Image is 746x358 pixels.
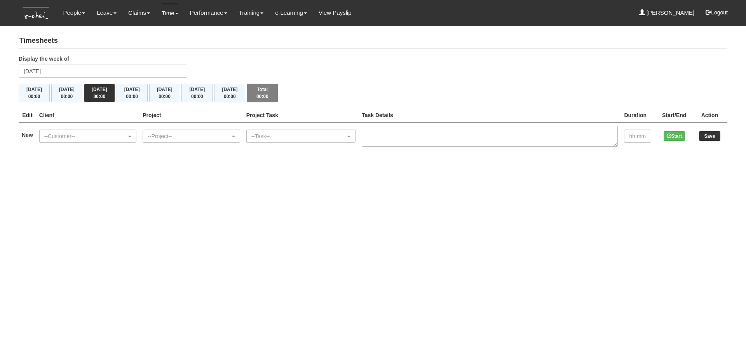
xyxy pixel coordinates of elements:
[84,84,115,102] button: [DATE]00:00
[692,108,727,123] th: Action
[19,84,727,102] div: Timesheet Week Summary
[181,84,213,102] button: [DATE]00:00
[657,108,692,123] th: Start/End
[93,94,105,99] span: 00:00
[149,84,180,102] button: [DATE]00:00
[143,130,240,143] button: --Project--
[664,131,685,141] button: Start
[117,84,148,102] button: [DATE]00:00
[239,4,264,22] a: Training
[247,84,278,102] button: Total00:00
[22,131,33,139] label: New
[19,84,50,102] button: [DATE]00:00
[699,131,720,141] input: Save
[19,108,36,123] th: Edit
[128,4,150,22] a: Claims
[63,4,85,22] a: People
[44,132,127,140] div: --Customer--
[139,108,243,123] th: Project
[19,55,69,63] label: Display the week of
[243,108,359,123] th: Project Task
[256,94,268,99] span: 00:00
[251,132,346,140] div: --Task--
[224,94,236,99] span: 00:00
[28,94,40,99] span: 00:00
[191,94,203,99] span: 00:00
[162,4,178,22] a: Time
[97,4,117,22] a: Leave
[159,94,171,99] span: 00:00
[275,4,307,22] a: e-Learning
[639,4,695,22] a: [PERSON_NAME]
[61,94,73,99] span: 00:00
[51,84,82,102] button: [DATE]00:00
[319,4,352,22] a: View Payslip
[36,108,139,123] th: Client
[39,130,136,143] button: --Customer--
[621,108,656,123] th: Duration
[190,4,227,22] a: Performance
[126,94,138,99] span: 00:00
[359,108,621,123] th: Task Details
[246,130,356,143] button: --Task--
[19,33,727,49] h4: Timesheets
[214,84,245,102] button: [DATE]00:00
[624,130,651,143] input: hh:mm
[700,3,733,22] button: Logout
[148,132,230,140] div: --Project--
